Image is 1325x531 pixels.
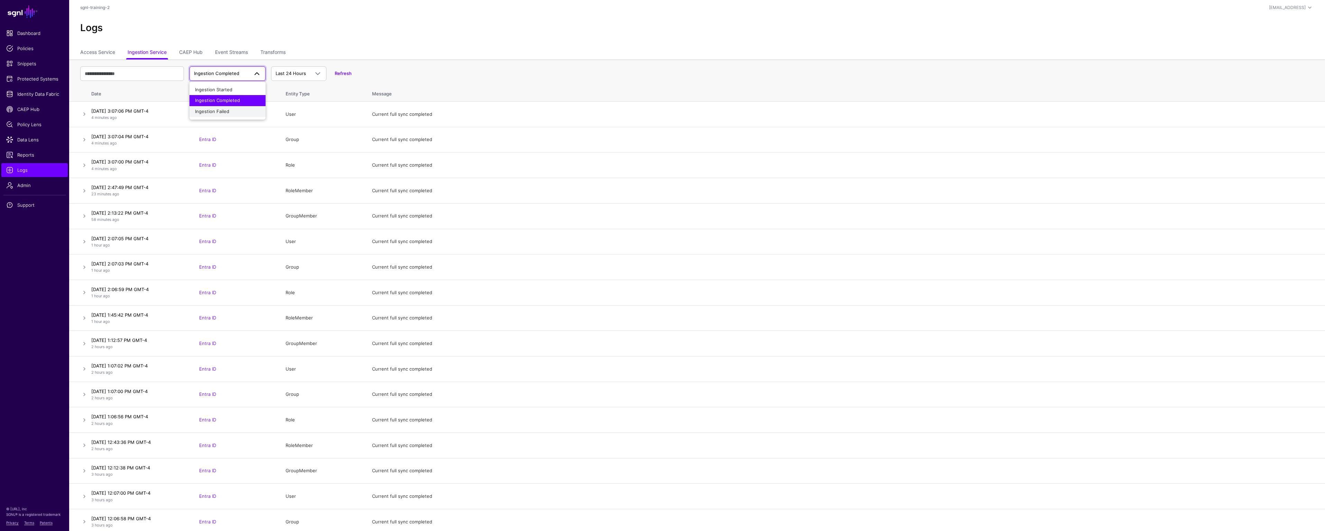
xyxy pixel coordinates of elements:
span: Last 24 Hours [276,71,306,76]
a: Refresh [335,71,352,76]
span: Reports [6,151,63,158]
p: 2 hours ago [91,421,185,427]
span: Policies [6,45,63,52]
th: Entity Type [279,84,365,102]
h4: [DATE] 1:45:42 PM GMT-4 [91,312,185,318]
p: 1 hour ago [91,268,185,273]
span: Identity Data Fabric [6,91,63,97]
a: Entra ID [199,519,216,524]
a: Entra ID [199,290,216,295]
td: Current full sync completed [365,331,1325,356]
a: Snippets [1,57,68,71]
span: Logs [6,167,63,174]
td: Current full sync completed [365,102,1325,127]
a: Dashboard [1,26,68,40]
a: Protected Systems [1,72,68,86]
span: Snippets [6,60,63,67]
td: User [279,102,365,127]
a: SGNL [4,4,65,19]
h4: [DATE] 2:07:03 PM GMT-4 [91,261,185,267]
span: Policy Lens [6,121,63,128]
a: Data Lens [1,133,68,147]
p: 2 hours ago [91,344,185,350]
p: 1 hour ago [91,293,185,299]
a: Entra ID [199,493,216,499]
div: [EMAIL_ADDRESS] [1269,4,1306,11]
p: 4 minutes ago [91,115,185,121]
a: Access Service [80,46,115,59]
a: Entra ID [199,239,216,244]
a: Admin [1,178,68,192]
h4: [DATE] 12:06:58 PM GMT-4 [91,515,185,522]
a: Entra ID [199,417,216,422]
a: Terms [24,521,34,525]
h4: [DATE] 1:06:56 PM GMT-4 [91,413,185,420]
h2: Logs [80,22,1314,34]
td: RoleMember [279,305,365,331]
a: CAEP Hub [179,46,203,59]
h4: [DATE] 12:43:36 PM GMT-4 [91,439,185,445]
h4: [DATE] 2:06:59 PM GMT-4 [91,286,185,292]
span: CAEP Hub [6,106,63,113]
span: Ingestion Failed [195,109,229,114]
a: Patents [40,521,53,525]
a: Entra ID [199,162,216,168]
p: 3 hours ago [91,472,185,477]
p: 3 hours ago [91,497,185,503]
span: Admin [6,182,63,189]
span: Ingestion Completed [195,97,240,103]
td: Group [279,127,365,152]
td: Current full sync completed [365,152,1325,178]
a: Policy Lens [1,118,68,131]
td: User [279,229,365,254]
span: Ingestion Started [195,87,232,92]
h4: [DATE] 3:07:06 PM GMT-4 [91,108,185,114]
p: 3 hours ago [91,522,185,528]
p: 23 minutes ago [91,191,185,197]
p: 4 minutes ago [91,140,185,146]
td: Current full sync completed [365,254,1325,280]
button: Ingestion Completed [189,95,266,106]
h4: [DATE] 2:07:05 PM GMT-4 [91,235,185,242]
h4: [DATE] 12:12:38 PM GMT-4 [91,465,185,471]
td: Current full sync completed [365,178,1325,204]
td: Role [279,280,365,305]
a: Transforms [260,46,286,59]
h4: [DATE] 3:07:00 PM GMT-4 [91,159,185,165]
td: User [279,356,365,382]
span: Data Lens [6,136,63,143]
th: Message [365,84,1325,102]
span: Protected Systems [6,75,63,82]
a: Entra ID [199,341,216,346]
span: Dashboard [6,30,63,37]
td: RoleMember [279,178,365,204]
p: 58 minutes ago [91,217,185,223]
p: 2 hours ago [91,395,185,401]
a: Entra ID [199,264,216,270]
td: GroupMember [279,458,365,484]
button: Ingestion Started [189,84,266,95]
a: sgnl-training-2 [80,5,110,10]
h4: [DATE] 1:12:57 PM GMT-4 [91,337,185,343]
td: Current full sync completed [365,305,1325,331]
td: Group [279,254,365,280]
a: CAEP Hub [1,102,68,116]
a: Policies [1,41,68,55]
h4: [DATE] 12:07:00 PM GMT-4 [91,490,185,496]
td: Current full sync completed [365,203,1325,229]
p: © [URL], Inc [6,506,63,512]
td: Role [279,407,365,433]
td: GroupMember [279,203,365,229]
a: Entra ID [199,391,216,397]
p: SGNL® is a registered trademark [6,512,63,517]
span: Ingestion Completed [194,71,239,76]
a: Entra ID [199,213,216,218]
button: Ingestion Failed [189,106,266,117]
p: 1 hour ago [91,242,185,248]
th: Date [89,84,192,102]
a: Entra ID [199,366,216,372]
a: Entra ID [199,468,216,473]
a: Ingestion Service [128,46,167,59]
td: User [279,484,365,509]
h4: [DATE] 1:07:02 PM GMT-4 [91,363,185,369]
